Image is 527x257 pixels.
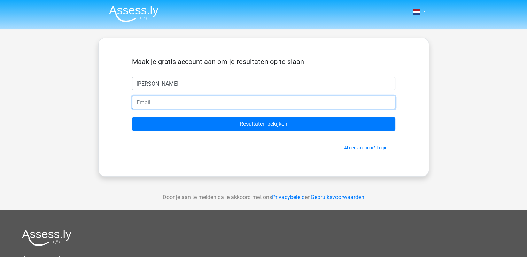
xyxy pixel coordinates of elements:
[132,96,395,109] input: Email
[272,194,305,201] a: Privacybeleid
[311,194,364,201] a: Gebruiksvoorwaarden
[132,77,395,90] input: Voornaam
[22,229,71,246] img: Assessly logo
[344,145,387,150] a: Al een account? Login
[109,6,158,22] img: Assessly
[132,117,395,131] input: Resultaten bekijken
[132,57,395,66] h5: Maak je gratis account aan om je resultaten op te slaan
